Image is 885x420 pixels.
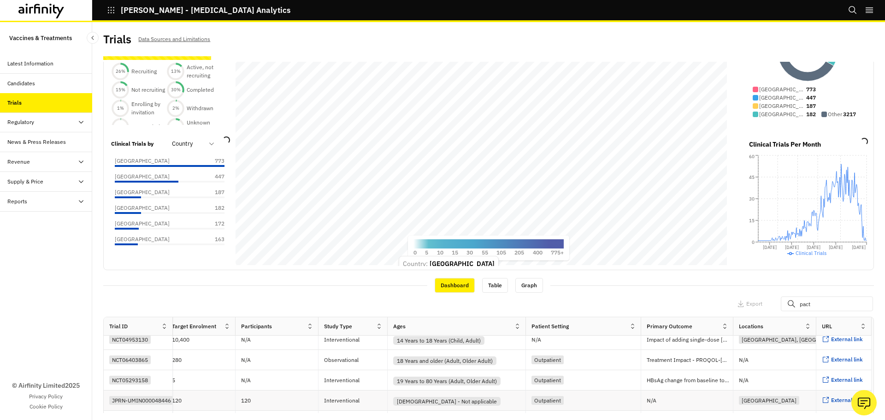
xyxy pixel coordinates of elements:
p: 447 [201,172,224,181]
p: [GEOGRAPHIC_DATA] [115,172,170,181]
tspan: [DATE] [852,244,866,250]
div: [GEOGRAPHIC_DATA], [GEOGRAPHIC_DATA] of [739,335,863,344]
div: 26 % [111,68,130,75]
div: Table [482,278,508,293]
p: Export [746,301,762,307]
div: Outpatient [531,396,564,405]
a: Cookie Policy [29,402,63,411]
div: Dashboard [435,278,475,293]
div: Participants [241,322,272,331]
p: [GEOGRAPHIC_DATA] [115,235,170,243]
tspan: 15 [749,218,755,224]
p: Unknown status [187,118,222,135]
p: 205 [514,248,524,257]
div: 19 Years to 80 Years (Adult, Older Adult) [393,377,501,385]
div: 30 % [166,87,185,93]
p: 120 [172,396,235,405]
p: Vaccines & Treatments [9,30,72,47]
div: 1 % [111,105,130,112]
p: 187 [201,188,224,196]
a: External link [822,376,863,384]
div: Supply & Price [7,177,43,186]
div: Graph [515,278,543,293]
p: N/A [241,337,251,343]
tspan: 0 [752,239,755,245]
p: HBsAg change from baseline to week 6 [647,376,733,385]
p: 10 [437,248,443,257]
div: 15 % [111,87,130,93]
div: [DEMOGRAPHIC_DATA] - Not applicable [393,397,501,406]
h2: Trials [103,33,131,46]
p: 5 [425,248,428,257]
div: Study Type [324,322,352,331]
div: Trial ID [109,322,128,331]
div: JPRN-UMIN000048446 [109,396,174,405]
p: 775+ [551,248,564,257]
p: 182 [806,110,816,118]
div: 14 Years to 18 Years (Child, Adult) [393,336,484,345]
p: Interventional [324,396,387,405]
a: External link [822,336,863,343]
p: [GEOGRAPHIC_DATA] [115,157,170,165]
div: News & Press Releases [7,138,66,146]
button: [PERSON_NAME] - [MEDICAL_DATA] Analytics [107,2,290,18]
p: N/A [531,337,541,343]
span: Clinical Trials [796,250,826,256]
p: Not recruiting [131,86,165,94]
p: Interventional [324,376,387,385]
div: Candidates [7,79,35,88]
p: [GEOGRAPHIC_DATA] [759,102,805,110]
p: Active, not recruiting [187,63,222,80]
div: Reports [7,197,27,206]
p: N/A [739,357,749,363]
p: 55 [482,248,488,257]
p: N/A [647,398,656,403]
div: Target Enrolment [172,322,216,331]
p: [GEOGRAPHIC_DATA] [115,219,170,228]
div: URL [822,322,832,331]
p: Clinical Trials Per Month [749,140,821,149]
div: Trials [7,99,22,107]
span: External link [831,356,863,363]
span: External link [831,376,863,383]
a: External link [822,396,863,404]
p: [GEOGRAPHIC_DATA] [115,188,170,196]
div: Regulatory [7,118,34,126]
p: © Airfinity Limited 2025 [12,381,80,390]
p: 105 [496,248,506,257]
p: 773 [806,85,816,94]
p: Suspended [131,123,160,131]
div: Outpatient [531,355,564,364]
a: External link [822,356,863,364]
p: Completed [187,86,214,94]
p: N/A [241,357,251,363]
p: [GEOGRAPHIC_DATA] [759,85,805,94]
div: Outpatient [531,376,564,385]
div: Revenue [7,158,30,166]
p: Other [828,110,842,118]
tspan: [DATE] [829,244,843,250]
tspan: 60 [749,154,755,160]
button: Search [848,2,857,18]
p: N/A [241,378,251,383]
div: NCT06403865 [109,355,151,364]
div: Latest Information [7,59,53,68]
div: 8 % [166,124,185,130]
input: Search [781,296,873,311]
div: Ages [393,322,406,331]
p: Impact of adding single-dose [DEMOGRAPHIC_DATA] HPV vaccination to the national HPV vaccination p... [647,335,733,344]
a: Privacy Policy [29,392,63,401]
div: 18 Years and older (Adult, Older Adult) [393,356,496,365]
p: Observational [324,355,387,365]
span: External link [831,396,863,403]
div: Locations [739,322,763,331]
p: [GEOGRAPHIC_DATA] [115,204,170,212]
div: 1 % [111,124,130,130]
tspan: [DATE] [807,244,820,250]
p: [GEOGRAPHIC_DATA] [759,94,805,102]
div: Patient Setting [531,322,569,331]
tspan: 45 [749,174,755,180]
tspan: 30 [749,196,755,202]
p: 773 [201,157,224,165]
p: [GEOGRAPHIC_DATA] [759,110,805,118]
